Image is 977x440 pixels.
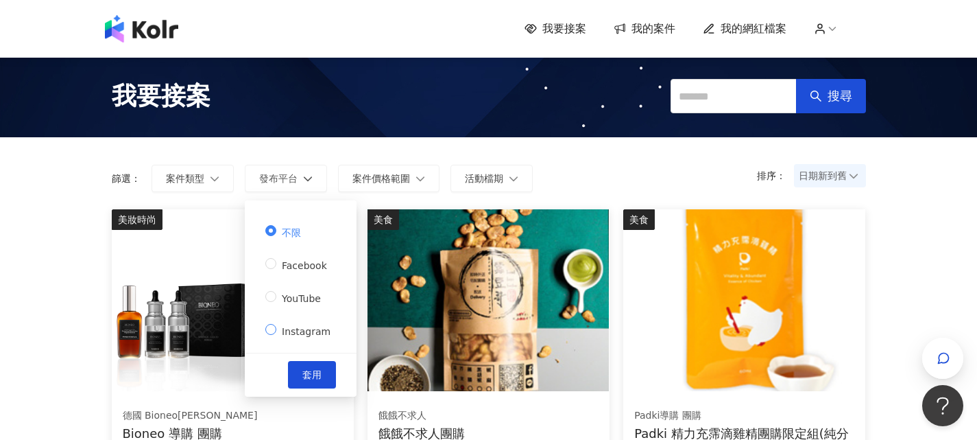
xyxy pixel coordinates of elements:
a: 我的案件 [614,21,675,36]
div: 德國 Bioneo[PERSON_NAME] [123,409,258,423]
iframe: Help Scout Beacon - Open [922,385,963,426]
span: Instagram [276,326,336,337]
span: YouTube [276,293,326,304]
span: 不限 [276,227,306,238]
div: 餓餓不求人 [378,409,465,423]
div: Padki導購 團購 [634,409,854,423]
a: 我要接案 [524,21,586,36]
span: 日期新到舊 [799,165,861,186]
img: Padki 精力充霈滴雞精(團購限定組) [623,209,865,391]
span: 發布平台 [259,173,298,184]
button: 搜尋 [796,79,866,113]
span: Facebook [276,260,333,271]
p: 排序： [757,170,794,181]
div: 美妝時尚 [112,209,162,230]
span: 我要接案 [112,79,210,113]
div: 美食 [623,209,655,230]
span: 案件價格範圍 [352,173,410,184]
button: 活動檔期 [450,165,533,192]
span: search [810,90,822,102]
a: 我的網紅檔案 [703,21,786,36]
span: 搜尋 [828,89,852,104]
span: 活動檔期 [465,173,503,184]
img: logo [105,15,178,43]
span: 我的網紅檔案 [721,21,786,36]
button: 發布平台 [245,165,327,192]
span: 案件類型 [166,173,204,184]
span: 我的案件 [631,21,675,36]
img: 餓餓不求人系列 [367,209,609,391]
span: 我要接案 [542,21,586,36]
button: 案件類型 [152,165,234,192]
div: 美食 [367,209,399,230]
button: 套用 [288,361,336,389]
p: 篩選： [112,173,141,184]
img: 百妮保濕逆齡美白系列 [112,209,353,391]
span: 套用 [302,369,322,380]
button: 案件價格範圍 [338,165,439,192]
